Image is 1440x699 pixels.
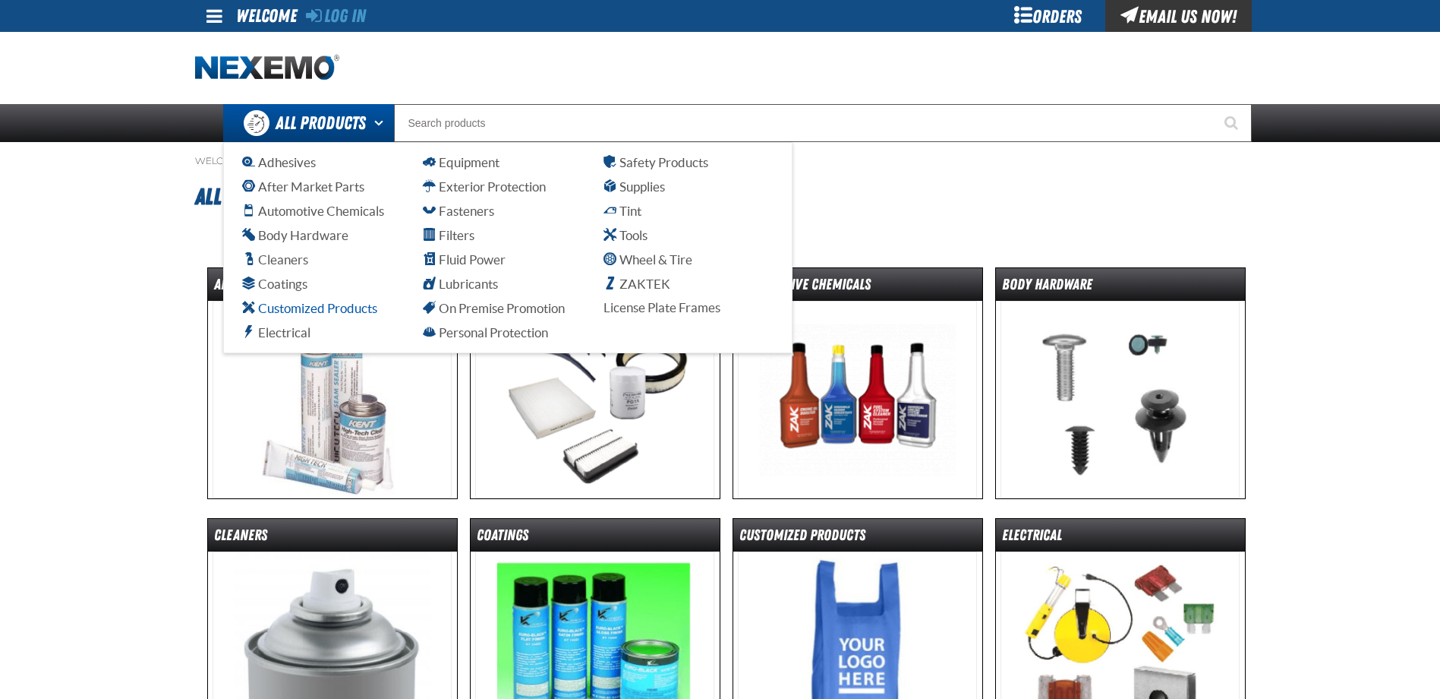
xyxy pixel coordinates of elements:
span: Exterior Protection [423,179,546,194]
span: Adhesives [242,155,316,169]
a: Welcome - Nexemo [195,155,295,167]
span: Cleaners [242,252,308,267]
span: Electrical [242,325,310,340]
dt: Automotive Chemicals [733,274,982,301]
a: Home [195,55,339,81]
img: Nexemo logo [195,55,339,81]
img: Body Hardware [1000,301,1240,498]
span: Tools [603,228,648,242]
span: Fluid Power [423,252,506,267]
span: On Premise Promotion [423,301,565,315]
span: License Plate Frames [603,300,720,315]
span: Body Hardware [242,228,348,242]
span: Customized Products [242,301,377,315]
dt: Electrical [996,525,1245,552]
span: After Market Parts [242,179,364,194]
dt: Coatings [471,525,720,552]
button: Start Searching [1214,104,1252,142]
a: Adhesives [207,267,458,499]
h1: All Products [195,176,1246,217]
span: Wheel & Tire [603,252,692,267]
span: Safety Products [603,155,708,169]
a: Body Hardware [995,267,1246,499]
dt: Adhesives [208,274,457,301]
span: Equipment [423,155,499,169]
span: Tint [603,204,641,218]
button: Open All Products pages [369,104,394,142]
span: ZAKTEK [603,277,670,291]
span: Automotive Chemicals [242,204,384,218]
dt: Customized Products [733,525,982,552]
nav: Breadcrumbs [195,155,1246,167]
span: All Products [276,109,366,137]
a: After Market Parts [470,267,720,499]
span: Coatings [242,277,307,291]
dt: Cleaners [208,525,457,552]
img: After Market Parts [475,301,714,498]
span: Lubricants [423,277,498,291]
input: Search [394,104,1252,142]
span: Supplies [603,179,665,194]
img: Automotive Chemicals [738,301,977,498]
img: Adhesives [213,301,452,498]
dt: Body Hardware [996,274,1245,301]
a: Log In [306,5,366,27]
span: Filters [423,228,474,242]
span: Fasteners [423,204,494,218]
span: Personal Protection [423,325,548,340]
a: Automotive Chemicals [733,267,983,499]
